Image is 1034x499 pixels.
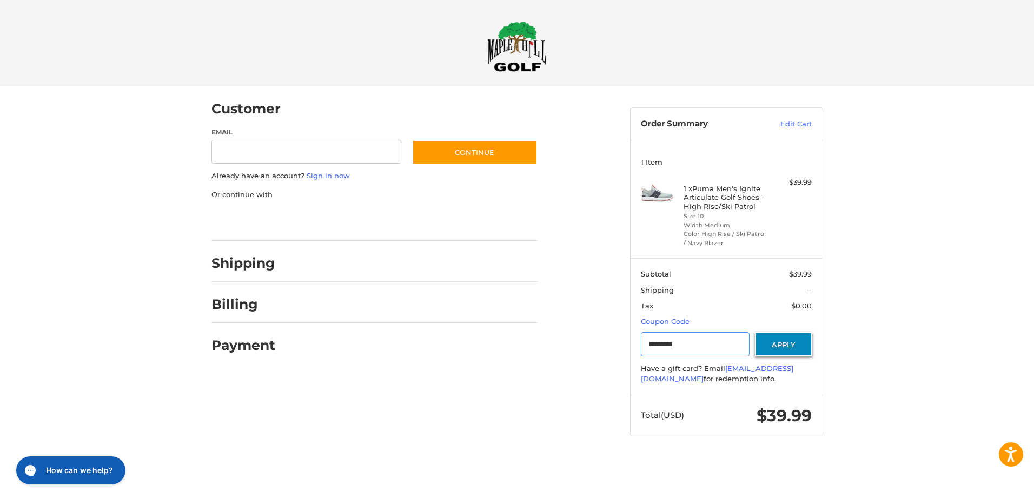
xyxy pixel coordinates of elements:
span: $39.99 [757,406,812,426]
span: Total (USD) [641,410,684,420]
h2: Shipping [211,255,275,272]
span: Tax [641,301,653,310]
span: $0.00 [791,301,812,310]
h3: Order Summary [641,119,757,130]
iframe: PayPal-paypal [208,211,289,230]
button: Continue [412,140,538,165]
input: Gift Certificate or Coupon Code [641,332,750,356]
span: -- [806,286,812,294]
p: Already have an account? [211,171,538,181]
label: Email [211,127,402,137]
p: Or continue with [211,190,538,200]
iframe: PayPal-paylater [300,211,381,230]
button: Apply [755,332,812,356]
div: $39.99 [769,177,812,188]
a: Coupon Code [641,317,690,326]
a: Edit Cart [757,119,812,130]
h2: Payment [211,337,275,354]
li: Width Medium [684,221,766,230]
h2: Customer [211,100,281,117]
iframe: Gorgias live chat messenger [11,453,129,488]
img: Maple Hill Golf [487,21,547,72]
span: $39.99 [789,269,812,278]
a: Sign in now [307,171,350,180]
span: Subtotal [641,269,671,278]
div: Have a gift card? Email for redemption info. [641,363,812,385]
h3: 1 Item [641,158,812,166]
li: Color High Rise / Ski Patrol / Navy Blazer [684,230,766,247]
li: Size 10 [684,212,766,221]
span: Shipping [641,286,674,294]
iframe: PayPal-venmo [391,211,472,230]
h2: Billing [211,296,275,313]
h4: 1 x Puma Men's Ignite Articulate Golf Shoes - High Rise/Ski Patrol [684,184,766,211]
